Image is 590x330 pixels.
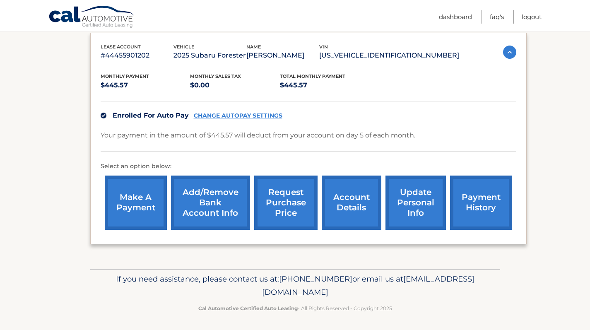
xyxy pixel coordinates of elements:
[96,272,495,299] p: If you need assistance, please contact us at: or email us at
[173,50,246,61] p: 2025 Subaru Forester
[503,46,516,59] img: accordion-active.svg
[48,5,135,29] a: Cal Automotive
[101,50,173,61] p: #44455901202
[450,176,512,230] a: payment history
[490,10,504,24] a: FAQ's
[280,73,345,79] span: Total Monthly Payment
[246,50,319,61] p: [PERSON_NAME]
[101,130,415,141] p: Your payment in the amount of $445.57 will deduct from your account on day 5 of each month.
[280,79,370,91] p: $445.57
[105,176,167,230] a: make a payment
[96,304,495,313] p: - All Rights Reserved - Copyright 2025
[385,176,446,230] a: update personal info
[322,176,381,230] a: account details
[190,79,280,91] p: $0.00
[198,305,298,311] strong: Cal Automotive Certified Auto Leasing
[101,79,190,91] p: $445.57
[171,176,250,230] a: Add/Remove bank account info
[101,73,149,79] span: Monthly Payment
[101,44,141,50] span: lease account
[439,10,472,24] a: Dashboard
[319,50,459,61] p: [US_VEHICLE_IDENTIFICATION_NUMBER]
[113,111,189,119] span: Enrolled For Auto Pay
[254,176,318,230] a: request purchase price
[173,44,194,50] span: vehicle
[319,44,328,50] span: vin
[246,44,261,50] span: name
[279,274,352,284] span: [PHONE_NUMBER]
[101,113,106,118] img: check.svg
[522,10,542,24] a: Logout
[194,112,282,119] a: CHANGE AUTOPAY SETTINGS
[190,73,241,79] span: Monthly sales Tax
[101,161,516,171] p: Select an option below:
